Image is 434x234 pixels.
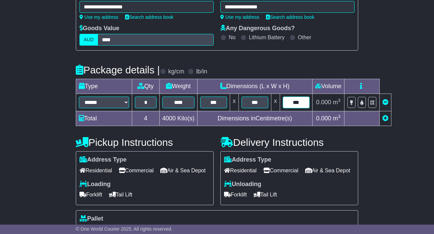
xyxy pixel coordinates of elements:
a: Search address book [125,14,173,20]
span: 0.000 [316,115,331,122]
span: Commercial [263,165,298,176]
td: 4 [132,111,159,126]
label: Lithium Battery [249,34,285,41]
a: Search address book [266,14,314,20]
label: Address Type [224,156,271,164]
td: Kilo(s) [159,111,197,126]
span: Residential [224,165,257,176]
a: Add new item [382,115,388,122]
span: Air & Sea Depot [305,165,350,176]
label: Address Type [79,156,127,164]
label: Unloading [224,181,261,188]
td: x [271,94,280,111]
td: Weight [159,79,197,94]
label: Goods Value [79,25,119,32]
span: Forklift [224,189,247,200]
td: Dimensions in Centimetre(s) [197,111,312,126]
label: kg/cm [168,68,184,75]
a: Use my address [220,14,259,20]
label: Any Dangerous Goods? [220,25,295,32]
h4: Delivery Instructions [220,137,358,148]
span: 4000 [162,115,176,122]
sup: 3 [338,114,341,119]
td: Type [76,79,132,94]
h4: Package details | [76,64,160,75]
span: 0.000 [316,99,331,106]
span: Commercial [119,165,154,176]
td: Dimensions (L x W x H) [197,79,312,94]
a: Remove this item [382,99,388,106]
label: No [229,34,235,41]
td: Volume [312,79,344,94]
td: Qty [132,79,159,94]
span: Tail Lift [109,189,132,200]
a: Use my address [79,14,118,20]
td: Total [76,111,132,126]
label: Other [298,34,311,41]
sup: 3 [338,98,341,103]
label: Pallet [79,215,103,223]
span: m [333,115,341,122]
span: © One World Courier 2025. All rights reserved. [76,226,173,232]
label: AUD [79,34,98,46]
span: Air & Sea Depot [160,165,206,176]
h4: Pickup Instructions [76,137,214,148]
span: Tail Lift [254,189,277,200]
label: lb/in [196,68,207,75]
span: m [333,99,341,106]
label: Loading [79,181,111,188]
span: Residential [79,165,112,176]
span: Forklift [79,189,102,200]
td: x [230,94,238,111]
